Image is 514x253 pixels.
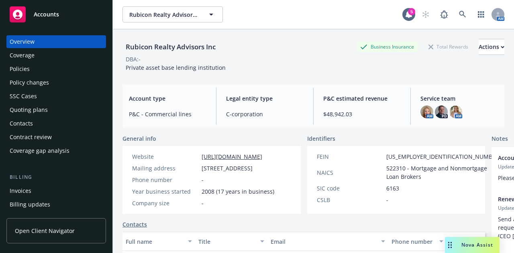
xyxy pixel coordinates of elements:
div: Business Insurance [356,42,418,52]
span: Account type [129,94,206,103]
div: 5 [408,8,415,15]
img: photo [435,105,448,118]
span: 522310 - Mortgage and Nonmortgage Loan Brokers [386,164,501,181]
button: Rubicon Realty Advisors Inc [122,6,223,22]
img: photo [420,105,433,118]
button: Nova Assist [445,237,500,253]
div: Invoices [10,184,31,197]
span: [STREET_ADDRESS] [202,164,253,172]
a: Overview [6,35,106,48]
a: Contacts [6,117,106,130]
a: Coverage [6,49,106,62]
span: - [202,176,204,184]
span: General info [122,134,156,143]
div: Company size [132,199,198,207]
div: Full name [126,237,183,246]
img: photo [449,105,462,118]
div: Title [198,237,256,246]
span: P&C - Commercial lines [129,110,206,118]
a: Quoting plans [6,103,106,116]
div: SSC Cases [10,90,37,103]
span: - [386,196,388,204]
div: Rubicon Realty Advisors Inc [122,42,219,52]
span: Legal entity type [226,94,304,103]
div: Phone number [132,176,198,184]
button: Key contact [447,232,485,251]
div: Email [271,237,376,246]
span: Open Client Navigator [15,227,75,235]
span: C-corporation [226,110,304,118]
a: [URL][DOMAIN_NAME] [202,153,262,160]
div: DBA: - [126,55,141,63]
div: CSLB [317,196,383,204]
div: SIC code [317,184,383,192]
span: Notes [492,134,508,144]
div: Year business started [132,187,198,196]
button: Phone number [388,232,446,251]
div: Mailing address [132,164,198,172]
a: Policy changes [6,76,106,89]
div: Contract review [10,131,52,144]
span: Identifiers [307,134,335,143]
div: Total Rewards [424,42,472,52]
a: Start snowing [418,6,434,22]
a: Search [455,6,471,22]
span: 6163 [386,184,399,192]
button: Title [195,232,268,251]
span: 2008 (17 years in business) [202,187,274,196]
a: Accounts [6,3,106,26]
span: Rubicon Realty Advisors Inc [129,10,199,19]
div: NAICS [317,168,383,177]
div: Billing updates [10,198,50,211]
div: Contacts [10,117,33,130]
button: Email [267,232,388,251]
a: Report a Bug [436,6,452,22]
div: Billing [6,173,106,181]
a: Coverage gap analysis [6,144,106,157]
div: Policies [10,63,30,75]
div: Overview [10,35,35,48]
span: P&C estimated revenue [323,94,401,103]
div: Quoting plans [10,103,48,116]
span: Nova Assist [461,241,493,248]
a: Switch app [473,6,489,22]
span: - [202,199,204,207]
a: Contacts [122,220,147,229]
div: Website [132,152,198,161]
div: Coverage gap analysis [10,144,69,157]
button: Actions [479,39,504,55]
button: Full name [122,232,195,251]
div: Phone number [392,237,434,246]
a: Policies [6,63,106,75]
a: Invoices [6,184,106,197]
div: Coverage [10,49,35,62]
a: SSC Cases [6,90,106,103]
div: Drag to move [445,237,455,253]
span: Accounts [34,11,59,18]
span: [US_EMPLOYER_IDENTIFICATION_NUMBER] [386,152,501,161]
div: FEIN [317,152,383,161]
span: Service team [420,94,498,103]
span: $48,942.03 [323,110,401,118]
span: Private asset base lending institution [126,64,226,71]
div: Policy changes [10,76,49,89]
a: Billing updates [6,198,106,211]
a: Contract review [6,131,106,144]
